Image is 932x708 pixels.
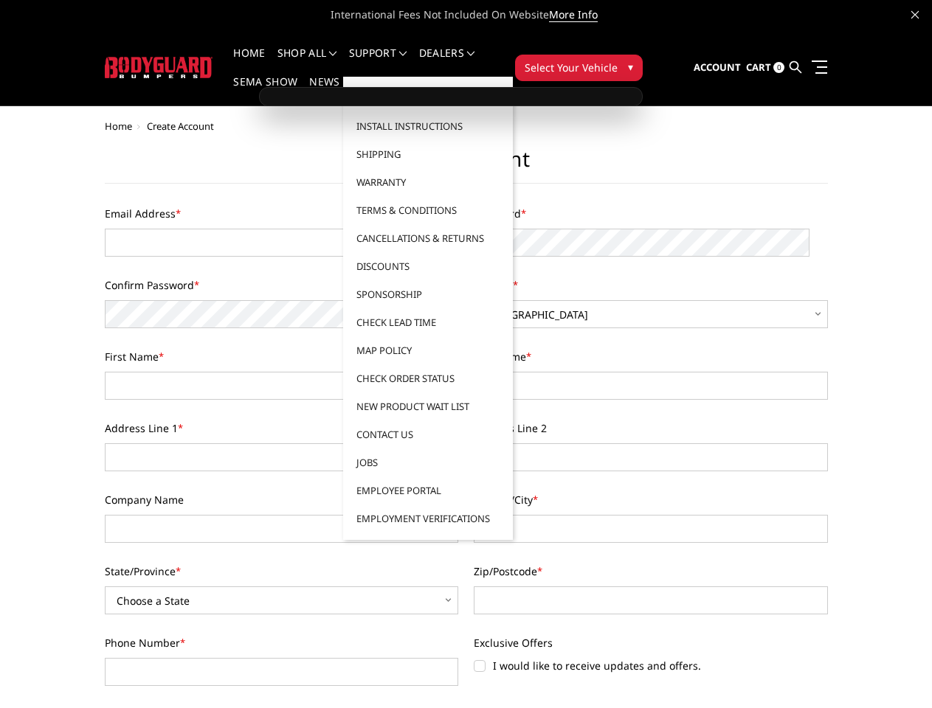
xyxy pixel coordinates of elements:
[105,119,132,133] a: Home
[474,658,828,673] label: I would like to receive updates and offers.
[147,119,214,133] span: Create Account
[349,168,507,196] a: Warranty
[105,635,459,650] label: Phone Number
[349,252,507,280] a: Discounts
[277,48,337,77] a: shop all
[694,60,741,74] span: Account
[105,147,828,184] h1: New Account
[105,420,459,436] label: Address Line 1
[105,563,459,579] label: State/Province
[474,635,828,650] label: Exclusive Offers
[349,448,507,476] a: Jobs
[474,492,828,507] label: Suburb/City
[349,196,507,224] a: Terms & Conditions
[694,48,741,88] a: Account
[349,112,507,140] a: Install Instructions
[105,277,459,293] label: Confirm Password
[349,364,507,392] a: Check Order Status
[105,349,459,364] label: First Name
[773,62,784,73] span: 0
[105,492,459,507] label: Company Name
[349,420,507,448] a: Contact Us
[474,349,828,364] label: Last Name
[549,7,598,22] a: More Info
[515,55,643,81] button: Select Your Vehicle
[233,77,297,105] a: SEMA Show
[105,206,459,221] label: Email Address
[474,277,828,293] label: Country
[474,206,828,221] label: Password
[474,420,828,436] label: Address Line 2
[474,563,828,579] label: Zip/Postcode
[746,48,784,88] a: Cart 0
[419,48,475,77] a: Dealers
[349,308,507,336] a: Check Lead Time
[349,504,507,532] a: Employment Verifications
[309,77,339,105] a: News
[349,48,407,77] a: Support
[628,59,633,74] span: ▾
[233,48,265,77] a: Home
[746,60,771,74] span: Cart
[349,336,507,364] a: MAP Policy
[525,60,618,75] span: Select Your Vehicle
[105,57,213,78] img: BODYGUARD BUMPERS
[349,140,507,168] a: Shipping
[349,476,507,504] a: Employee Portal
[349,84,507,112] a: FAQ
[349,224,507,252] a: Cancellations & Returns
[349,392,507,420] a: New Product Wait List
[349,280,507,308] a: Sponsorship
